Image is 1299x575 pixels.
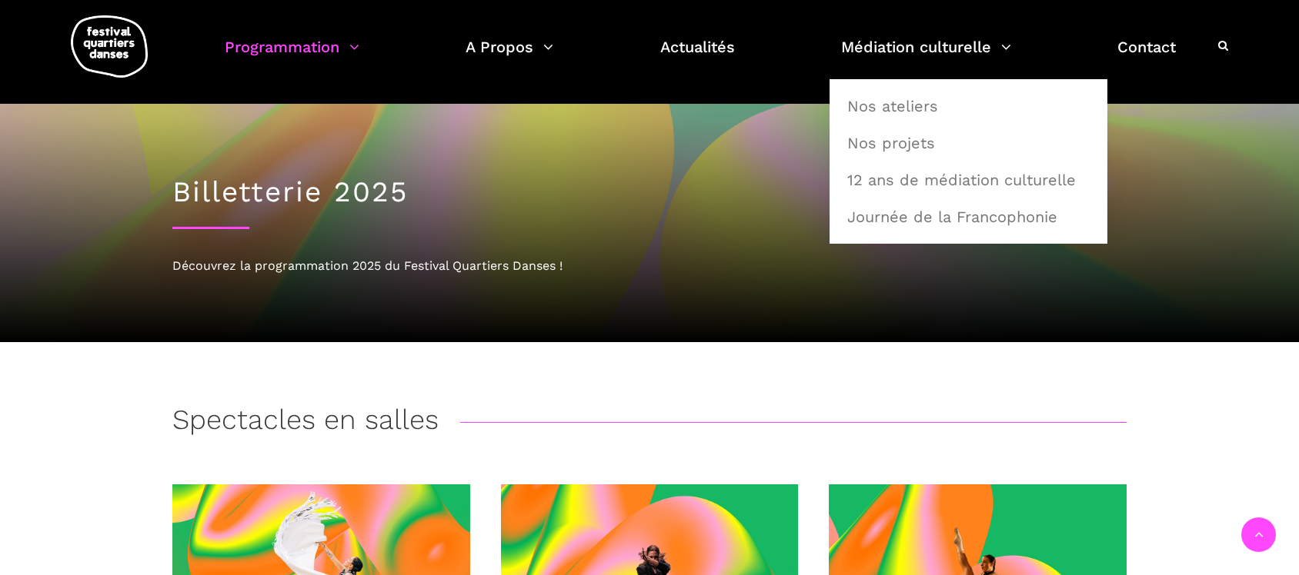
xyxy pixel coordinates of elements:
h3: Spectacles en salles [172,404,439,442]
a: 12 ans de médiation culturelle [838,162,1099,198]
a: Programmation [225,34,359,79]
img: logo-fqd-med [71,15,148,78]
a: Médiation culturelle [841,34,1011,79]
a: Actualités [660,34,735,79]
a: Journée de la Francophonie [838,199,1099,234]
div: Découvrez la programmation 2025 du Festival Quartiers Danses ! [172,256,1127,276]
a: Nos projets [838,125,1099,161]
a: A Propos [466,34,553,79]
h1: Billetterie 2025 [172,175,1127,209]
a: Nos ateliers [838,88,1099,124]
a: Contact [1117,34,1176,79]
